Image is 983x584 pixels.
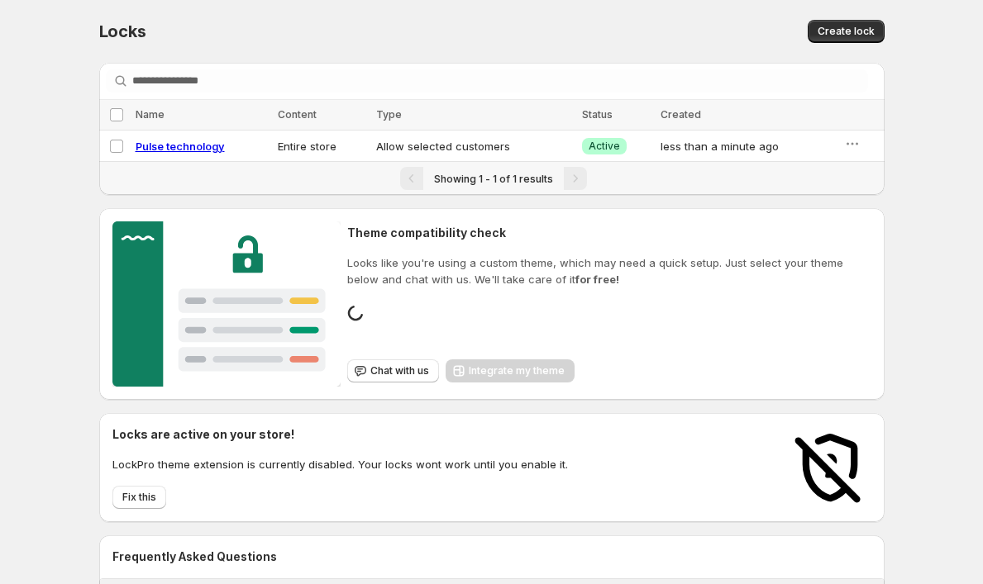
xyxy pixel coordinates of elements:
[112,426,568,443] h2: Locks are active on your store!
[122,491,156,504] span: Fix this
[278,108,317,121] span: Content
[347,359,439,382] button: Chat with us
[434,173,553,185] span: Showing 1 - 1 of 1 results
[112,221,341,387] img: Customer support
[112,486,166,509] button: Fix this
[808,20,885,43] button: Create lock
[818,25,875,38] span: Create lock
[273,131,371,162] td: Entire store
[99,161,885,195] nav: Pagination
[661,108,701,121] span: Created
[370,364,429,377] span: Chat with us
[136,108,165,121] span: Name
[656,131,839,162] td: less than a minute ago
[112,456,568,472] p: LockPro theme extension is currently disabled. Your locks wont work until you enable it.
[136,140,225,153] a: Pulse technology
[376,108,402,121] span: Type
[347,225,871,241] h2: Theme compatibility check
[112,548,871,565] h2: Frequently Asked Questions
[99,21,146,41] span: Locks
[347,254,871,287] p: Looks like you're using a custom theme, which may need a quick setup. Just select your theme belo...
[371,131,578,162] td: Allow selected customers
[582,108,613,121] span: Status
[789,426,871,509] img: Locks disabled
[589,140,620,153] span: Active
[575,273,619,286] strong: for free!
